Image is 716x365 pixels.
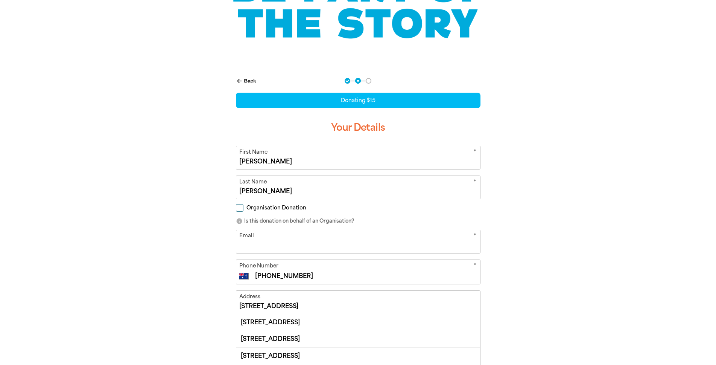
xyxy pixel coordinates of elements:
[236,78,243,84] i: arrow_back
[236,204,243,212] input: Organisation Donation
[236,331,480,347] div: [STREET_ADDRESS]
[236,314,480,330] div: [STREET_ADDRESS]
[345,78,350,84] button: Navigate to step 1 of 3 to enter your donation amount
[246,204,306,211] span: Organisation Donation
[236,116,480,140] h3: Your Details
[355,78,361,84] button: Navigate to step 2 of 3 to enter your details
[236,347,480,364] div: [STREET_ADDRESS]
[473,262,476,271] i: Required
[236,218,243,224] i: info
[236,93,480,108] div: Donating $15
[366,78,371,84] button: Navigate to step 3 of 3 to enter your payment details
[236,217,480,225] p: Is this donation on behalf of an Organisation?
[233,75,259,87] button: Back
